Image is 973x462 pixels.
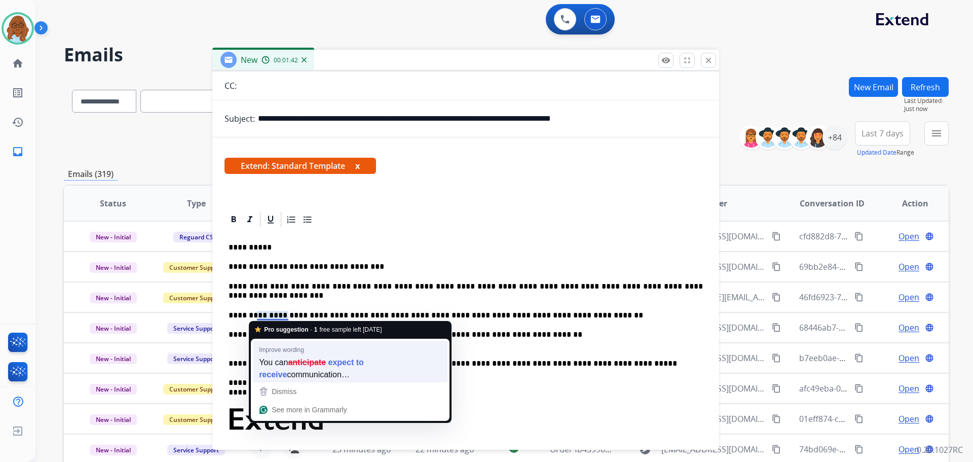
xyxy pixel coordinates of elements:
[772,384,781,393] mat-icon: content_copy
[226,212,241,227] div: Bold
[925,262,934,271] mat-icon: language
[100,197,126,209] span: Status
[12,87,24,99] mat-icon: list_alt
[704,56,713,65] mat-icon: close
[854,262,864,271] mat-icon: content_copy
[799,292,956,303] span: 46fd6923-72b0-442d-b1be-0aeee5ecd48e
[163,384,229,395] span: Customer Support
[902,77,949,97] button: Refresh
[683,56,692,65] mat-icon: fullscreen
[263,212,278,227] div: Underline
[857,149,896,157] button: Updated Date
[899,230,919,242] span: Open
[822,125,847,150] div: +84
[925,384,934,393] mat-icon: language
[772,414,781,423] mat-icon: content_copy
[772,232,781,241] mat-icon: content_copy
[854,414,864,423] mat-icon: content_copy
[90,353,137,364] span: New - Initial
[904,105,949,113] span: Just now
[899,322,919,334] span: Open
[90,293,137,303] span: New - Initial
[284,212,299,227] div: Ordered List
[90,384,137,395] span: New - Initial
[899,261,919,273] span: Open
[167,323,225,334] span: Service Support
[12,116,24,128] mat-icon: history
[224,113,255,125] p: Subject:
[799,352,958,364] span: b7eeb0ae-c5d4-4b6d-90d8-72ee982e888b
[661,56,670,65] mat-icon: remove_red_eye
[167,353,225,364] span: Service Support
[64,45,949,65] h2: Emails
[899,443,919,455] span: Open
[90,445,137,455] span: New - Initial
[163,262,229,273] span: Customer Support
[242,212,257,227] div: Italic
[857,148,914,157] span: Range
[173,232,219,242] span: Reguard CS
[925,293,934,302] mat-icon: language
[300,212,315,227] div: Bullet List
[90,232,137,242] span: New - Initial
[799,413,950,424] span: 01eff874-c58e-4203-824a-e88f7a5db357
[925,414,934,423] mat-icon: language
[854,232,864,241] mat-icon: content_copy
[799,231,953,242] span: cfd882d8-7b8f-4bd5-99cc-b3da4c3e7130
[799,261,954,272] span: 69bb2e84-db45-4c33-b92c-3e5eb4f16f9d
[899,352,919,364] span: Open
[854,445,864,454] mat-icon: content_copy
[899,413,919,425] span: Open
[772,445,781,454] mat-icon: content_copy
[274,56,298,64] span: 00:01:42
[800,197,865,209] span: Conversation ID
[917,444,963,456] p: 0.20.1027RC
[90,414,137,425] span: New - Initial
[12,146,24,158] mat-icon: inbox
[925,323,934,332] mat-icon: language
[854,384,864,393] mat-icon: content_copy
[854,293,864,302] mat-icon: content_copy
[855,121,910,146] button: Last 7 days
[355,160,360,172] button: x
[90,262,137,273] span: New - Initial
[854,353,864,363] mat-icon: content_copy
[772,353,781,363] mat-icon: content_copy
[772,262,781,271] mat-icon: content_copy
[899,291,919,303] span: Open
[772,293,781,302] mat-icon: content_copy
[862,131,904,135] span: Last 7 days
[899,382,919,395] span: Open
[241,54,257,65] span: New
[799,383,950,394] span: afc49eba-04ed-4d4d-87bf-abefadc4f729
[163,414,229,425] span: Customer Support
[12,57,24,69] mat-icon: home
[854,323,864,332] mat-icon: content_copy
[849,77,898,97] button: New Email
[799,444,955,455] span: 74bd069e-b9b0-4c5c-95cd-f17d0a298686
[187,197,206,209] span: Type
[925,232,934,241] mat-icon: language
[4,14,32,43] img: avatar
[167,445,225,455] span: Service Support
[866,186,949,221] th: Action
[90,323,137,334] span: New - Initial
[930,127,943,139] mat-icon: menu
[772,323,781,332] mat-icon: content_copy
[224,80,237,92] p: CC:
[64,168,118,181] p: Emails (319)
[799,322,955,333] span: 68446ab7-4d9c-445c-b02b-89fadcdb3c78
[163,293,229,303] span: Customer Support
[925,353,934,363] mat-icon: language
[904,97,949,105] span: Last Updated:
[224,158,376,174] span: Extend: Standard Template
